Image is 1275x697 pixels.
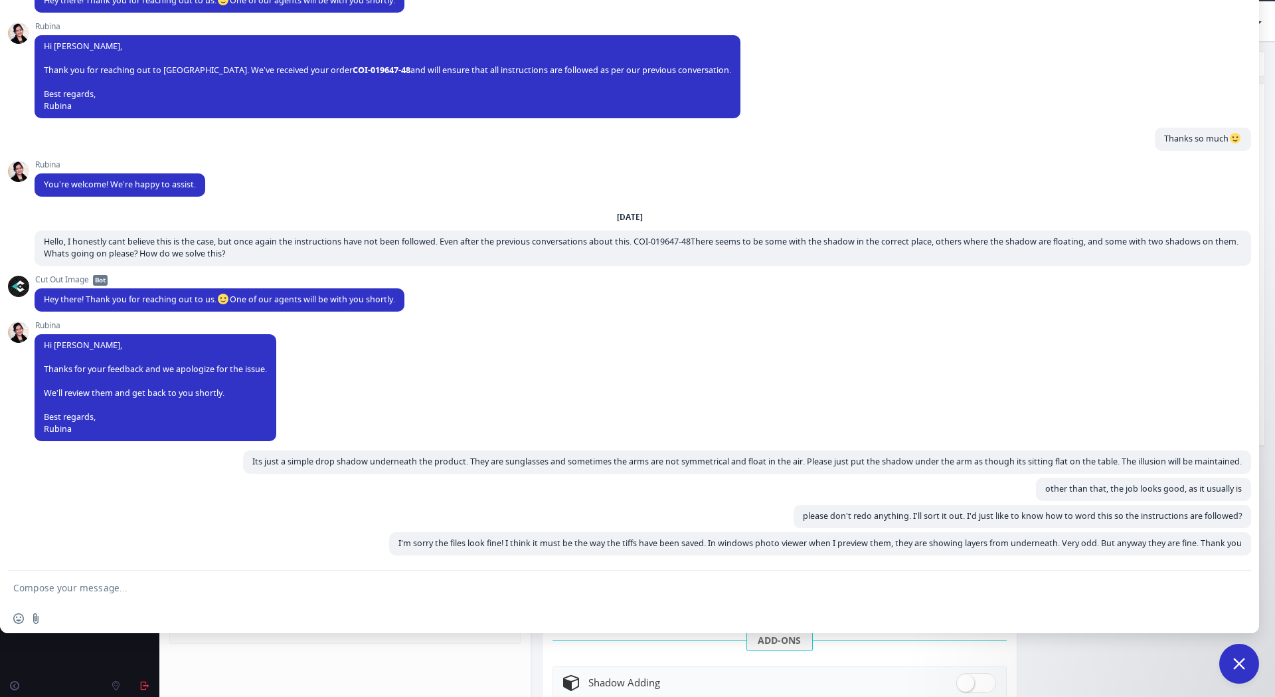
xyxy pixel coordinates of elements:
[44,41,731,112] span: Hi [PERSON_NAME], Thank you for reaching out to [GEOGRAPHIC_DATA]. We’ve received your order and ...
[398,538,1242,549] span: I'm sorry the files look fine! I think it must be the way the tiffs have been saved. In windows p...
[13,582,1217,594] textarea: Compose your message...
[1164,133,1242,144] span: Thanks so much
[617,213,643,221] div: [DATE]
[44,340,267,435] span: Hi [PERSON_NAME], Thanks for your feedback and we apologize for the issue. We’ll review them and ...
[44,179,196,190] span: You’re welcome! We’re happy to assist.
[746,629,813,652] span: ADD-ONS
[35,275,404,284] span: Cut Out Image
[588,676,660,689] span: Shadow Adding
[13,613,24,624] span: Insert an emoji
[803,510,1242,522] span: please don't redo anything. I'll sort it out. I'd just like to know how to word this so the instr...
[1045,483,1242,494] span: other than that, the job looks good, as it usually is
[35,160,205,169] span: Rubina
[44,236,1238,259] span: Hello, I honestly cant believe this is the case, but once again the instructions have not been fo...
[353,64,410,76] span: COI-019647-48
[44,294,395,305] span: Hey there! Thank you for reaching out to us. One of our agents will be with you shortly.
[93,275,108,286] span: Bot
[35,22,740,31] span: Rubina
[1219,644,1259,684] div: Close chat
[31,613,41,624] span: Send a file
[252,456,1242,467] span: Its just a simple drop shadow underneath the product. They are sunglasses and sometimes the arms ...
[35,321,276,330] span: Rubina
